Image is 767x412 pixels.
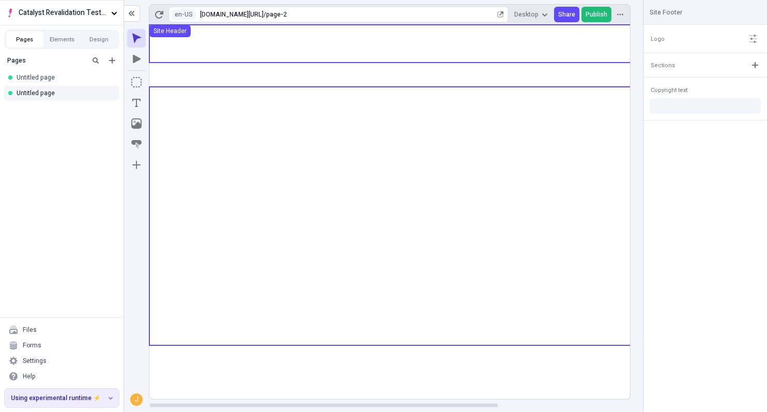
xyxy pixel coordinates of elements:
[650,8,750,17] input: Site Footer
[649,59,677,71] button: Sections
[649,84,689,96] button: Copyright text
[510,7,552,22] button: Desktop
[149,25,191,37] button: Site Header
[23,357,47,365] div: Settings
[23,326,37,334] div: Files
[106,54,118,67] button: Add new
[172,9,196,20] button: Open locale picker
[266,10,495,19] div: page-2
[17,73,111,82] div: Untitled page
[154,27,187,35] div: Site Header
[7,56,85,65] div: Pages
[127,135,146,154] button: Button
[514,10,539,19] span: Desktop
[23,372,36,380] div: Help
[81,32,118,47] button: Design
[586,10,607,19] span: Publish
[23,341,41,349] div: Forms
[5,389,119,407] button: Using experimental runtime ⚡️
[6,32,43,47] button: Pages
[649,33,667,45] button: Logo
[200,10,264,19] div: [URL][DOMAIN_NAME]
[651,35,665,43] span: Logo
[554,7,579,22] button: Share
[127,94,146,112] button: Text
[558,10,575,19] span: Share
[127,114,146,133] button: Image
[127,73,146,91] button: Box
[43,32,81,47] button: Elements
[175,10,193,19] span: en-US
[651,62,675,69] span: Sections
[581,7,611,22] button: Publish
[131,394,142,405] div: J
[19,7,107,19] span: Catalyst Revalidation Testing
[17,89,111,97] div: Untitled page
[11,394,106,402] span: Using experimental runtime ⚡️
[651,86,687,94] span: Copyright text
[264,10,266,19] div: /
